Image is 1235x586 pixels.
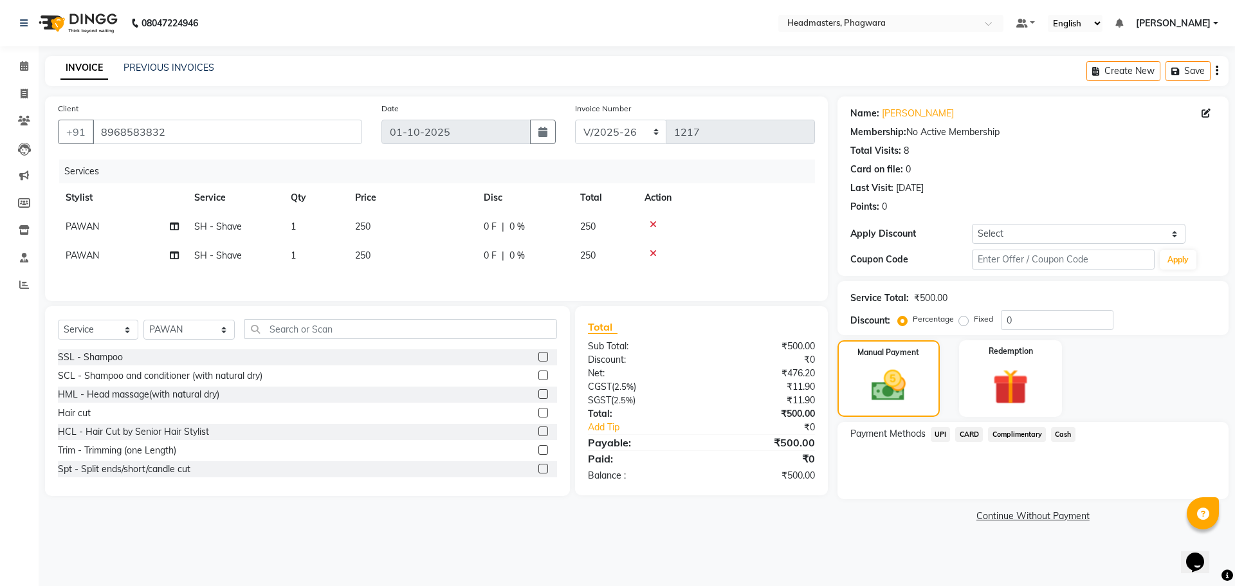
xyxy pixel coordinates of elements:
div: Total Visits: [850,144,901,158]
div: Points: [850,200,879,214]
div: ₹11.90 [701,394,824,407]
span: 1 [291,221,296,232]
div: Services [59,160,825,183]
span: Total [588,320,617,334]
label: Date [381,103,399,114]
div: Apply Discount [850,227,972,241]
th: Stylist [58,183,187,212]
div: ₹500.00 [914,291,947,305]
span: 1 [291,250,296,261]
div: SSL - Shampoo [58,351,123,364]
label: Percentage [913,313,954,325]
label: Invoice Number [575,103,631,114]
span: UPI [931,427,951,442]
div: ₹500.00 [701,407,824,421]
button: +91 [58,120,94,144]
b: 08047224946 [142,5,198,41]
span: Payment Methods [850,427,926,441]
span: PAWAN [66,221,99,232]
div: 0 [882,200,887,214]
label: Redemption [989,345,1033,357]
div: ₹0 [701,353,824,367]
div: Paid: [578,451,701,466]
div: Hair cut [58,407,91,420]
th: Total [572,183,637,212]
span: 2.5% [614,381,634,392]
th: Service [187,183,283,212]
div: ₹0 [722,421,824,434]
span: 250 [355,250,370,261]
div: Discount: [850,314,890,327]
span: [PERSON_NAME] [1136,17,1211,30]
th: Disc [476,183,572,212]
button: Save [1166,61,1211,81]
div: 8 [904,144,909,158]
div: Sub Total: [578,340,701,353]
span: Complimentary [988,427,1046,442]
div: Coupon Code [850,253,972,266]
div: Spt - Split ends/short/candle cut [58,462,190,476]
span: 2.5% [614,395,633,405]
span: 250 [580,250,596,261]
span: CGST [588,381,612,392]
span: SH - Shave [194,221,242,232]
div: HML - Head massage(with natural dry) [58,388,219,401]
label: Manual Payment [857,347,919,358]
span: 250 [355,221,370,232]
span: | [502,220,504,233]
div: Payable: [578,435,701,450]
div: Service Total: [850,291,909,305]
div: ₹0 [701,451,824,466]
label: Fixed [974,313,993,325]
div: ₹476.20 [701,367,824,380]
span: 0 % [509,249,525,262]
img: _cash.svg [861,366,917,405]
div: Net: [578,367,701,380]
span: 0 F [484,249,497,262]
a: [PERSON_NAME] [882,107,954,120]
div: Balance : [578,469,701,482]
div: ( ) [578,380,701,394]
div: ₹500.00 [701,435,824,450]
input: Search or Scan [244,319,557,339]
img: _gift.svg [982,365,1039,409]
div: ₹500.00 [701,469,824,482]
span: Cash [1051,427,1075,442]
div: [DATE] [896,181,924,195]
span: PAWAN [66,250,99,261]
a: PREVIOUS INVOICES [123,62,214,73]
img: logo [33,5,121,41]
span: | [502,249,504,262]
div: Total: [578,407,701,421]
div: ( ) [578,394,701,407]
div: Name: [850,107,879,120]
input: Enter Offer / Coupon Code [972,250,1155,270]
div: Discount: [578,353,701,367]
label: Client [58,103,78,114]
iframe: chat widget [1181,535,1222,573]
div: Trim - Trimming (one Length) [58,444,176,457]
span: SGST [588,394,611,406]
span: CARD [955,427,983,442]
div: Last Visit: [850,181,893,195]
span: 0 F [484,220,497,233]
div: No Active Membership [850,125,1216,139]
div: Membership: [850,125,906,139]
div: ₹11.90 [701,380,824,394]
a: Continue Without Payment [840,509,1226,523]
th: Action [637,183,815,212]
div: ₹500.00 [701,340,824,353]
span: 250 [580,221,596,232]
input: Search by Name/Mobile/Email/Code [93,120,362,144]
div: HCL - Hair Cut by Senior Hair Stylist [58,425,209,439]
button: Apply [1160,250,1196,270]
th: Qty [283,183,347,212]
a: INVOICE [60,57,108,80]
span: SH - Shave [194,250,242,261]
div: Card on file: [850,163,903,176]
span: 0 % [509,220,525,233]
button: Create New [1086,61,1160,81]
th: Price [347,183,476,212]
div: 0 [906,163,911,176]
div: SCL - Shampoo and conditioner (with natural dry) [58,369,262,383]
